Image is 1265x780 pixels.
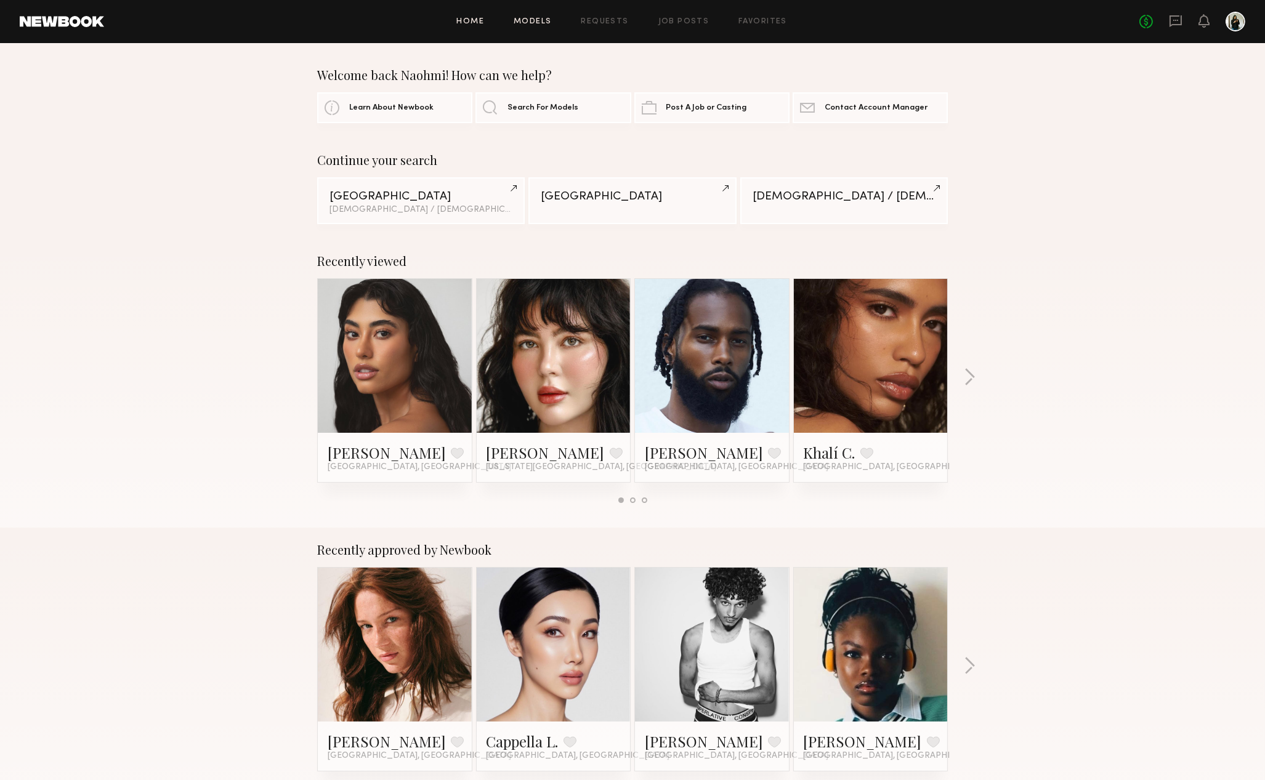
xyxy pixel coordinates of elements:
[804,443,855,462] a: Khalí C.
[658,18,709,26] a: Job Posts
[349,104,434,112] span: Learn About Newbook
[804,751,987,761] span: [GEOGRAPHIC_DATA], [GEOGRAPHIC_DATA]
[487,443,605,462] a: [PERSON_NAME]
[645,462,828,472] span: [GEOGRAPHIC_DATA], [GEOGRAPHIC_DATA]
[804,731,922,751] a: [PERSON_NAME]
[804,462,987,472] span: [GEOGRAPHIC_DATA], [GEOGRAPHIC_DATA]
[317,92,472,123] a: Learn About Newbook
[317,68,948,82] div: Welcome back Naohmi! How can we help?
[317,177,525,224] a: [GEOGRAPHIC_DATA][DEMOGRAPHIC_DATA] / [DEMOGRAPHIC_DATA]
[329,206,512,214] div: [DEMOGRAPHIC_DATA] / [DEMOGRAPHIC_DATA]
[645,751,828,761] span: [GEOGRAPHIC_DATA], [GEOGRAPHIC_DATA]
[507,104,578,112] span: Search For Models
[740,177,948,224] a: [DEMOGRAPHIC_DATA] / [DEMOGRAPHIC_DATA]
[793,92,948,123] a: Contact Account Manager
[329,191,512,203] div: [GEOGRAPHIC_DATA]
[487,751,670,761] span: [GEOGRAPHIC_DATA], [GEOGRAPHIC_DATA]
[328,443,446,462] a: [PERSON_NAME]
[317,542,948,557] div: Recently approved by Newbook
[328,751,511,761] span: [GEOGRAPHIC_DATA], [GEOGRAPHIC_DATA]
[666,104,747,112] span: Post A Job or Casting
[514,18,551,26] a: Models
[581,18,629,26] a: Requests
[487,731,559,751] a: Cappella L.
[634,92,790,123] a: Post A Job or Casting
[645,443,763,462] a: [PERSON_NAME]
[753,191,936,203] div: [DEMOGRAPHIC_DATA] / [DEMOGRAPHIC_DATA]
[738,18,787,26] a: Favorites
[528,177,736,224] a: [GEOGRAPHIC_DATA]
[317,254,948,268] div: Recently viewed
[825,104,928,112] span: Contact Account Manager
[317,153,948,167] div: Continue your search
[328,731,446,751] a: [PERSON_NAME]
[645,731,763,751] a: [PERSON_NAME]
[328,462,511,472] span: [GEOGRAPHIC_DATA], [GEOGRAPHIC_DATA]
[475,92,631,123] a: Search For Models
[541,191,724,203] div: [GEOGRAPHIC_DATA]
[457,18,485,26] a: Home
[487,462,717,472] span: [US_STATE][GEOGRAPHIC_DATA], [GEOGRAPHIC_DATA]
